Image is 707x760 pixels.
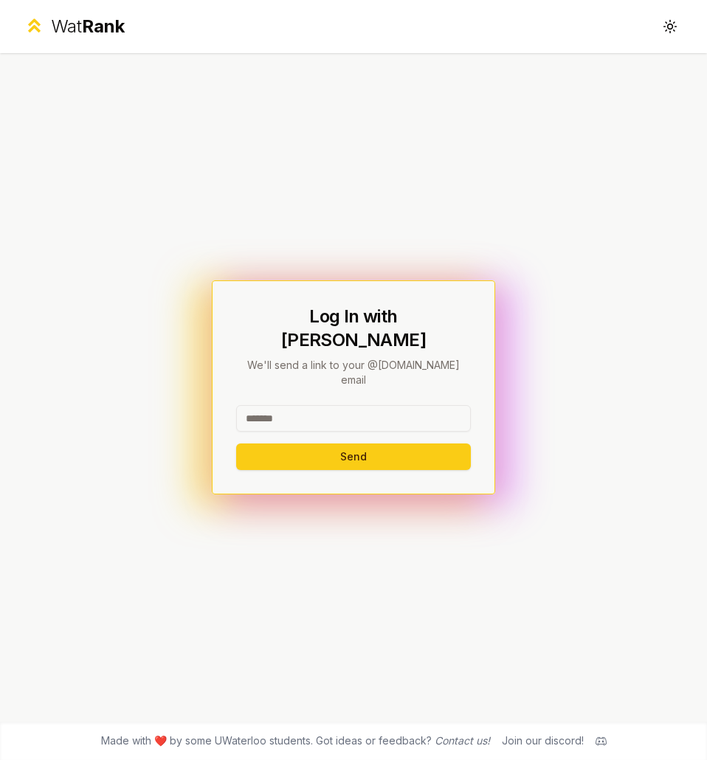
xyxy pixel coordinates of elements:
[236,305,471,352] h1: Log In with [PERSON_NAME]
[51,15,125,38] div: Wat
[435,734,490,747] a: Contact us!
[101,733,490,748] span: Made with ❤️ by some UWaterloo students. Got ideas or feedback?
[502,733,584,748] div: Join our discord!
[236,358,471,387] p: We'll send a link to your @[DOMAIN_NAME] email
[82,15,125,37] span: Rank
[24,15,125,38] a: WatRank
[236,443,471,470] button: Send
